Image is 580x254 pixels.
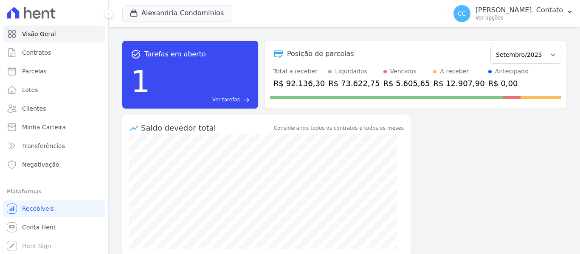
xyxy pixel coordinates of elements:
[22,142,65,150] span: Transferências
[3,63,105,80] a: Parcelas
[22,86,38,94] span: Lotes
[488,78,529,89] div: R$ 0,00
[3,156,105,173] a: Negativação
[141,122,272,134] div: Saldo devedor total
[335,67,367,76] div: Liquidados
[433,78,484,89] div: R$ 12.907,90
[22,204,54,213] span: Recebíveis
[3,200,105,217] a: Recebíveis
[144,49,206,59] span: Tarefas em aberto
[131,59,150,103] div: 1
[3,219,105,236] a: Conta Hent
[3,81,105,98] a: Lotes
[22,104,46,113] span: Clientes
[273,78,325,89] div: R$ 92.136,30
[274,124,404,132] div: Considerando todos os contratos e todos os meses
[390,67,417,76] div: Vencidos
[212,96,240,103] span: Ver tarefas
[287,49,354,59] div: Posição de parcelas
[440,67,469,76] div: A receber
[22,48,51,57] span: Contratos
[7,187,101,197] div: Plataformas
[3,119,105,136] a: Minha Carteira
[243,97,250,103] span: east
[3,25,105,42] a: Visão Geral
[273,67,325,76] div: Total a receber
[22,123,66,131] span: Minha Carteira
[3,100,105,117] a: Clientes
[131,49,141,59] span: task_alt
[3,44,105,61] a: Contratos
[447,2,580,25] button: CC [PERSON_NAME]. Contato Ver opções
[154,96,250,103] a: Ver tarefas east
[3,137,105,154] a: Transferências
[383,78,430,89] div: R$ 5.605,65
[476,6,563,14] p: [PERSON_NAME]. Contato
[328,78,380,89] div: R$ 73.622,75
[476,14,563,21] p: Ver opções
[22,67,47,75] span: Parcelas
[22,223,56,232] span: Conta Hent
[22,30,56,38] span: Visão Geral
[122,5,231,21] button: Alexandria Condomínios
[458,11,466,17] span: CC
[22,160,59,169] span: Negativação
[495,67,529,76] div: Antecipado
